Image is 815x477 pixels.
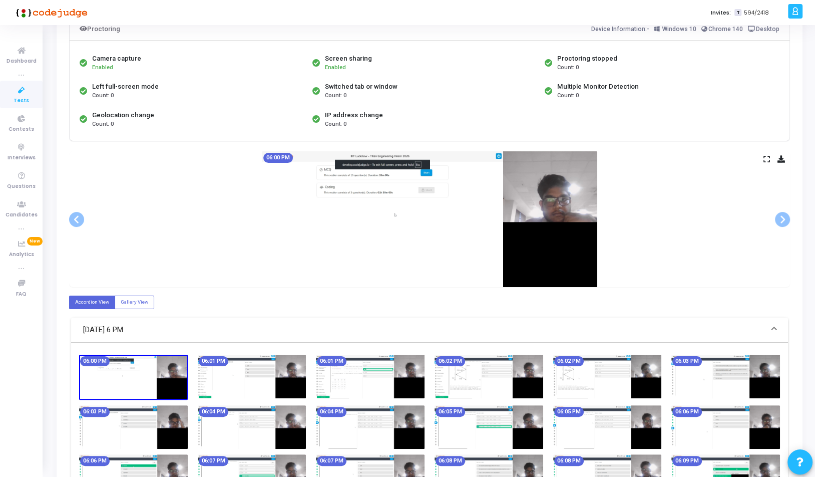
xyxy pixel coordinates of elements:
[325,120,346,129] span: Count: 0
[92,82,159,92] div: Left full-screen mode
[557,64,579,72] span: Count: 0
[92,92,114,100] span: Count: 0
[325,54,372,64] div: Screen sharing
[662,26,696,33] span: Windows 10
[436,407,465,417] mat-chip: 06:05 PM
[672,407,702,417] mat-chip: 06:06 PM
[435,405,543,449] img: screenshot-1758026129025.jpeg
[115,296,154,309] label: Gallery View
[7,182,36,191] span: Questions
[672,456,702,466] mat-chip: 06:09 PM
[554,407,584,417] mat-chip: 06:05 PM
[317,407,346,417] mat-chip: 06:04 PM
[317,456,346,466] mat-chip: 06:07 PM
[557,82,639,92] div: Multiple Monitor Detection
[71,318,788,343] mat-expansion-panel-header: [DATE] 6 PM
[198,405,306,449] img: screenshot-1758026069738.jpeg
[80,23,120,35] div: Proctoring
[27,237,43,246] span: New
[79,355,188,400] img: screenshot-1758025858955.jpeg
[436,356,465,366] mat-chip: 06:02 PM
[7,57,37,66] span: Dashboard
[756,26,779,33] span: Desktop
[734,9,741,17] span: T
[672,356,702,366] mat-chip: 06:03 PM
[13,3,88,23] img: logo
[80,407,110,417] mat-chip: 06:03 PM
[92,110,154,120] div: Geolocation change
[199,407,228,417] mat-chip: 06:04 PM
[79,405,188,449] img: screenshot-1758026039238.jpeg
[199,456,228,466] mat-chip: 06:07 PM
[316,355,425,399] img: screenshot-1758025919334.jpeg
[69,296,115,309] label: Accordion View
[325,82,397,92] div: Switched tab or window
[8,154,36,162] span: Interviews
[435,355,543,399] img: screenshot-1758025949027.jpeg
[591,23,780,35] div: Device Information:-
[316,405,425,449] img: screenshot-1758026098985.jpeg
[6,211,38,219] span: Candidates
[9,125,34,134] span: Contests
[557,92,579,100] span: Count: 0
[743,9,768,17] span: 594/2418
[16,290,27,299] span: FAQ
[262,151,597,287] img: screenshot-1758025858955.jpeg
[92,64,113,71] span: Enabled
[553,405,662,449] img: screenshot-1758026159033.jpeg
[671,405,780,449] img: screenshot-1758026189042.jpeg
[198,355,306,399] img: screenshot-1758025889073.jpeg
[92,120,114,129] span: Count: 0
[263,153,293,163] mat-chip: 06:00 PM
[553,355,662,399] img: screenshot-1758025979052.jpeg
[325,92,346,100] span: Count: 0
[557,54,617,64] div: Proctoring stopped
[92,54,141,64] div: Camera capture
[317,356,346,366] mat-chip: 06:01 PM
[325,110,383,120] div: IP address change
[436,456,465,466] mat-chip: 06:08 PM
[199,356,228,366] mat-chip: 06:01 PM
[554,356,584,366] mat-chip: 06:02 PM
[708,26,743,33] span: Chrome 140
[554,456,584,466] mat-chip: 06:08 PM
[671,355,780,399] img: screenshot-1758026009234.jpeg
[80,456,110,466] mat-chip: 06:06 PM
[710,9,730,17] label: Invites:
[83,324,764,336] mat-panel-title: [DATE] 6 PM
[325,64,346,71] span: Enabled
[9,251,34,259] span: Analytics
[80,356,110,366] mat-chip: 06:00 PM
[14,97,29,105] span: Tests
